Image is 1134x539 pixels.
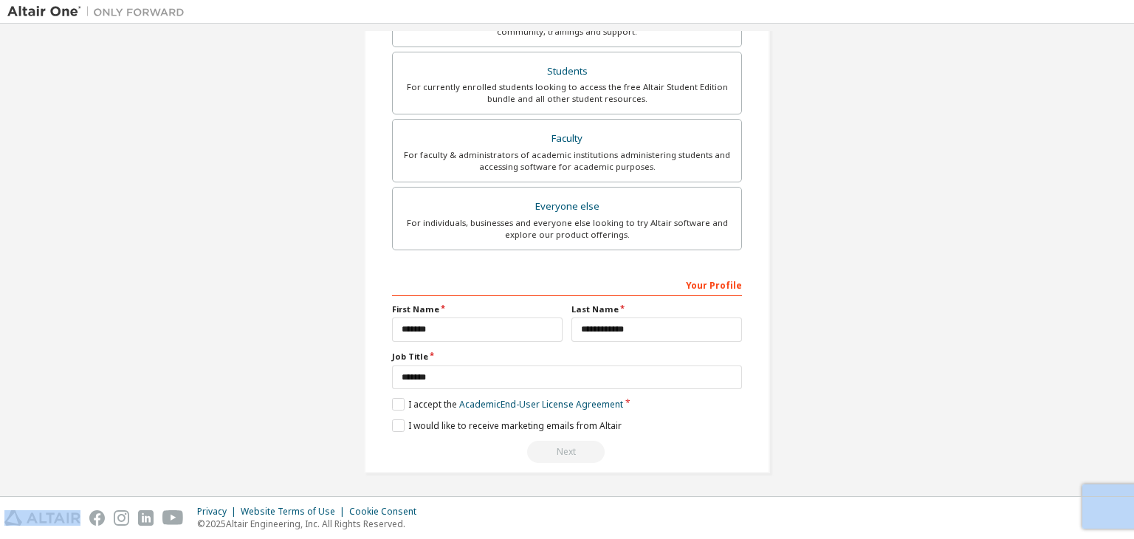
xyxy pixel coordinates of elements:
[138,510,154,526] img: linkedin.svg
[114,510,129,526] img: instagram.svg
[349,506,425,518] div: Cookie Consent
[402,149,732,173] div: For faculty & administrators of academic institutions administering students and accessing softwa...
[402,128,732,149] div: Faculty
[392,441,742,463] div: You need to provide your academic email
[4,510,80,526] img: altair_logo.svg
[402,61,732,82] div: Students
[392,272,742,296] div: Your Profile
[459,398,623,411] a: Academic End-User License Agreement
[392,398,623,411] label: I accept the
[402,81,732,105] div: For currently enrolled students looking to access the free Altair Student Edition bundle and all ...
[241,506,349,518] div: Website Terms of Use
[392,351,742,363] label: Job Title
[402,196,732,217] div: Everyone else
[197,518,425,530] p: © 2025 Altair Engineering, Inc. All Rights Reserved.
[89,510,105,526] img: facebook.svg
[402,217,732,241] div: For individuals, businesses and everyone else looking to try Altair software and explore our prod...
[197,506,241,518] div: Privacy
[7,4,192,19] img: Altair One
[392,303,563,315] label: First Name
[571,303,742,315] label: Last Name
[392,419,622,432] label: I would like to receive marketing emails from Altair
[162,510,184,526] img: youtube.svg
